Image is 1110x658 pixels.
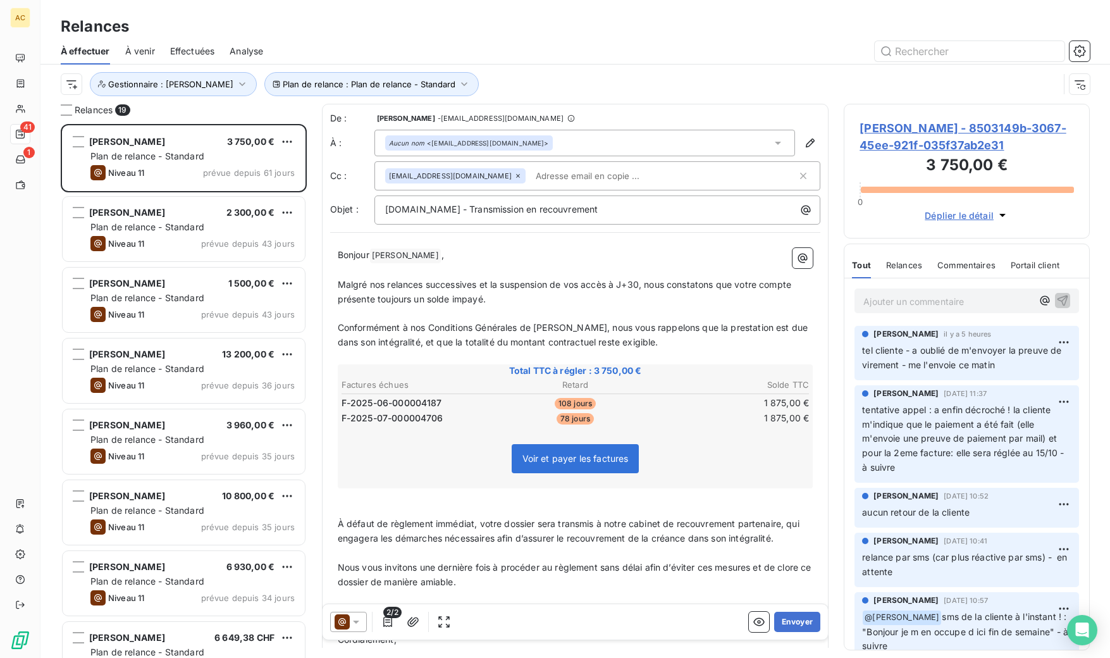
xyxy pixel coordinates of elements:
[89,419,165,430] span: [PERSON_NAME]
[338,279,794,304] span: Malgré nos relances successives et la suspension de vos accès à J+30, nous constatons que votre c...
[774,612,820,632] button: Envoyer
[873,490,939,502] span: [PERSON_NAME]
[330,112,374,125] span: De :
[862,611,1071,652] span: sms de la cliente à l'instant ! : "Bonjour je m en occupe d ici fin de semaine" - à suivre
[438,115,564,122] span: - [EMAIL_ADDRESS][DOMAIN_NAME]
[89,278,165,289] span: [PERSON_NAME]
[222,490,274,501] span: 10 800,00 €
[944,390,987,397] span: [DATE] 11:37
[228,278,275,289] span: 1 500,00 €
[90,505,204,516] span: Plan de relance - Standard
[90,72,257,96] button: Gestionnaire : [PERSON_NAME]
[383,607,401,618] span: 2/2
[342,397,442,409] span: F-2025-06-000004187
[108,79,233,89] span: Gestionnaire : [PERSON_NAME]
[125,45,155,58] span: À venir
[441,249,444,260] span: ,
[89,561,165,572] span: [PERSON_NAME]
[89,207,165,218] span: [PERSON_NAME]
[342,412,443,425] span: F-2025-07-000004706
[89,349,165,359] span: [PERSON_NAME]
[10,8,30,28] div: AC
[115,104,130,116] span: 19
[873,388,939,399] span: [PERSON_NAME]
[886,260,922,270] span: Relances
[389,139,549,147] div: <[EMAIL_ADDRESS][DOMAIN_NAME]>
[61,124,307,658] div: grid
[330,170,374,182] label: Cc :
[201,522,295,532] span: prévue depuis 35 jours
[201,239,295,249] span: prévue depuis 43 jours
[90,151,204,161] span: Plan de relance - Standard
[201,593,295,603] span: prévue depuis 34 jours
[90,434,204,445] span: Plan de relance - Standard
[873,328,939,340] span: [PERSON_NAME]
[23,147,35,158] span: 1
[108,239,144,249] span: Niveau 11
[377,115,435,122] span: [PERSON_NAME]
[862,404,1067,473] span: tentative appel : a enfin décroché ! la cliente m'indique que le paiement a été fait (elle m'envo...
[338,562,814,587] span: Nous vous invitons une dernière fois à procéder au règlement sans délai afin d’éviter ces mesures...
[61,15,129,38] h3: Relances
[108,380,144,390] span: Niveau 11
[89,490,165,501] span: [PERSON_NAME]
[170,45,215,58] span: Effectuées
[385,204,598,214] span: [DOMAIN_NAME] - Transmission en recouvrement
[338,322,811,347] span: Conformément à nos Conditions Générales de [PERSON_NAME], nous vous rappelons que la prestation e...
[90,221,204,232] span: Plan de relance - Standard
[338,518,802,543] span: À défaut de règlement immédiat, votre dossier sera transmis à notre cabinet de recouvrement parte...
[925,209,994,222] span: Déplier le détail
[75,104,113,116] span: Relances
[498,378,653,392] th: Retard
[654,411,810,425] td: 1 875,00 €
[201,451,295,461] span: prévue depuis 35 jours
[338,249,369,260] span: Bonjour
[1067,615,1097,645] div: Open Intercom Messenger
[389,139,424,147] em: Aucun nom
[226,561,275,572] span: 6 930,00 €
[389,172,512,180] span: [EMAIL_ADDRESS][DOMAIN_NAME]
[108,593,144,603] span: Niveau 11
[858,197,863,207] span: 0
[226,207,275,218] span: 2 300,00 €
[557,413,594,425] span: 78 jours
[937,260,996,270] span: Commentaires
[860,154,1074,179] h3: 3 750,00 €
[531,166,677,185] input: Adresse email en copie ...
[875,41,1064,61] input: Rechercher
[283,79,455,89] span: Plan de relance : Plan de relance - Standard
[203,168,295,178] span: prévue depuis 61 jours
[873,535,939,547] span: [PERSON_NAME]
[341,378,496,392] th: Factures échues
[370,249,441,263] span: [PERSON_NAME]
[90,647,204,657] span: Plan de relance - Standard
[330,137,374,149] label: À :
[214,632,274,643] span: 6 649,38 CHF
[873,595,939,606] span: [PERSON_NAME]
[863,611,941,625] span: @ [PERSON_NAME]
[944,492,989,500] span: [DATE] 10:52
[330,204,359,214] span: Objet :
[944,330,991,338] span: il y a 5 heures
[852,260,871,270] span: Tout
[522,453,629,464] span: Voir et payer les factures
[108,309,144,320] span: Niveau 11
[108,451,144,461] span: Niveau 11
[921,208,1013,223] button: Déplier le détail
[90,363,204,374] span: Plan de relance - Standard
[10,630,30,650] img: Logo LeanPay
[227,136,275,147] span: 3 750,00 €
[230,45,263,58] span: Analyse
[222,349,274,359] span: 13 200,00 €
[201,309,295,320] span: prévue depuis 43 jours
[944,537,987,545] span: [DATE] 10:41
[862,345,1064,370] span: tel cliente - a oublié de m'envoyer la preuve de virement - me l'envoie ce matin
[89,632,165,643] span: [PERSON_NAME]
[862,552,1070,577] span: relance par sms (car plus réactive par sms) - en attente
[20,121,35,133] span: 41
[108,168,144,178] span: Niveau 11
[226,419,275,430] span: 3 960,00 €
[555,398,596,409] span: 108 jours
[340,364,811,377] span: Total TTC à régler : 3 750,00 €
[654,378,810,392] th: Solde TTC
